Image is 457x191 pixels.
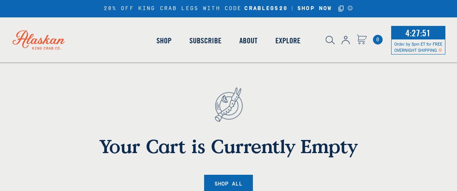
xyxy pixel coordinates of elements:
span: Order by 3pm ET for FREE OVERNIGHT SHIPPING [394,41,442,53]
a: About [230,19,266,63]
a: Cart [357,34,367,46]
img: account [342,36,350,44]
strong: SHOP NOW [297,5,332,12]
img: search [326,36,335,44]
div: 20% OFF KING CRAB LEGS WITH CODE | [104,4,353,13]
a: Explore [266,19,309,63]
strong: CRABLEGS20 [244,5,287,12]
h1: Your Cart is Currently Empty [48,135,409,157]
span: Shipping Notice Icon [438,47,442,53]
a: SHOP NOW [295,5,335,12]
a: Cart [373,35,383,44]
img: Alaskan King Crab Co. logo [4,22,74,58]
span: 0 [373,35,383,44]
img: empty cart - anchor [202,74,255,135]
a: Announcement Bar Modal [347,5,353,11]
a: Subscribe [180,19,230,63]
a: Shop [148,19,180,63]
span: 4:27:51 [404,25,433,41]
